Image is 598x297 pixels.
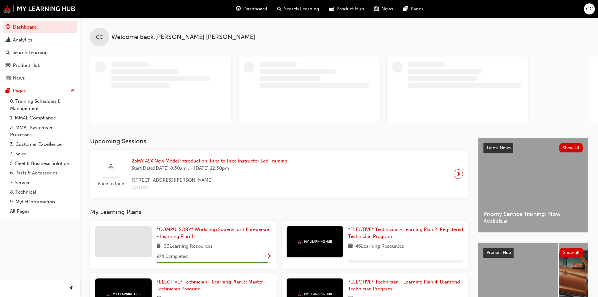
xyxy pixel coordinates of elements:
[348,279,460,292] span: *ELECTIVE* Technician - Learning Plan 4: Diamond Technician Program
[3,85,78,97] button: Pages
[355,243,404,250] span: 46 Learning Resources
[3,21,78,33] a: Dashboard
[132,184,288,191] span: Location
[8,149,78,159] a: 4. Sales
[71,87,75,95] span: up-icon
[90,138,468,145] h3: Upcoming Sessions
[8,96,78,113] a: 0. Training Schedules & Management
[478,138,588,233] a: Latest NewsShow allPriority Service Training: Now Available!
[8,168,78,178] a: 6. Parts & Accessories
[109,163,113,171] span: sessionType_FACE_TO_FACE-icon
[243,5,267,13] span: Dashboard
[348,278,463,293] a: *ELECTIVE* Technician - Learning Plan 4: Diamond Technician Program
[6,25,10,30] span: guage-icon
[8,159,78,168] a: 5. Fleet & Business Solutions
[348,227,463,239] span: *ELECTIVE* Technician - Learning Plan 2: Registered Technician Program
[398,3,428,15] a: pages-iconPages
[348,243,353,250] span: book-icon
[90,208,468,216] h3: My Learning Plans
[13,87,26,95] div: Pages
[487,145,511,151] span: Latest News
[284,5,319,13] span: Search Learning
[277,5,282,13] span: search-icon
[157,243,161,250] span: book-icon
[487,250,511,255] span: Product Hub
[157,227,271,239] span: *COMPULSORY* Workshop Supervisor / Foreperson - Learning Plan 1
[132,157,288,165] span: 25MY ASX New Model Introduction: Face to Face Instructor Led Training
[267,254,272,260] span: Show Progress
[272,3,324,15] a: search-iconSearch Learning
[6,63,10,69] span: car-icon
[157,279,263,292] span: *ELECTIVE* Technician - Learning Plan 3: Master Technician Program
[13,62,40,69] div: Product Hub
[6,88,10,94] span: pages-icon
[236,5,241,13] span: guage-icon
[231,3,272,15] a: guage-iconDashboard
[3,34,78,46] a: Analytics
[483,248,583,258] a: Product HubShow all
[298,292,332,296] img: mmal
[95,180,127,187] span: Face to face
[584,3,595,14] button: CC
[3,47,78,58] a: Search Learning
[586,5,593,13] span: CC
[13,36,32,44] div: Analytics
[157,226,272,240] a: *COMPULSORY* Workshop Supervisor / Foreperson - Learning Plan 1
[3,20,78,85] button: DashboardAnalyticsSearch LearningProduct HubNews
[3,60,78,71] a: Product Hub
[132,177,288,184] span: [STREET_ADDRESS][PERSON_NAME]
[132,165,288,172] span: Start Date: [DATE] 8:30am , - [DATE] 12:30pm
[13,74,25,82] div: News
[298,239,332,244] img: mmal
[329,5,334,13] span: car-icon
[8,123,78,140] a: 2. MMAL Systems & Processes
[560,248,583,257] button: Show all
[374,5,379,13] span: news-icon
[267,253,272,261] button: Show Progress
[6,37,10,43] span: chart-icon
[157,253,188,260] span: 97 % Completed
[483,211,583,225] span: Priority Service Training: Now Available!
[337,5,364,13] span: Product Hub
[96,34,103,41] span: CC
[6,75,10,81] span: news-icon
[8,178,78,188] a: 7. Service
[6,50,10,56] span: search-icon
[483,143,583,153] a: Latest NewsShow all
[324,3,369,15] a: car-iconProduct Hub
[157,278,272,293] a: *ELECTIVE* Technician - Learning Plan 3: Master Technician Program
[348,226,463,240] a: *ELECTIVE* Technician - Learning Plan 2: Registered Technician Program
[369,3,398,15] a: news-iconNews
[381,5,393,13] span: News
[111,34,255,41] span: Welcome back , [PERSON_NAME] [PERSON_NAME]
[95,155,463,193] a: Face to face25MY ASX New Model Introduction: Face to Face Instructor Led TrainingStart Date:[DATE...
[106,292,141,296] img: mmal
[411,5,423,13] span: Pages
[164,243,213,250] span: 33 Learning Resources
[3,72,78,84] a: News
[8,187,78,197] a: 8. Technical
[8,197,78,207] a: 9. MyLH Information
[3,5,75,13] img: mmal
[403,5,408,13] span: pages-icon
[69,284,74,292] span: prev-icon
[8,113,78,123] a: 1. MMAL Compliance
[13,49,48,56] div: Search Learning
[8,140,78,149] a: 3. Customer Excellence
[8,206,78,216] a: All Pages
[456,170,461,179] span: next-icon
[559,143,583,152] button: Show all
